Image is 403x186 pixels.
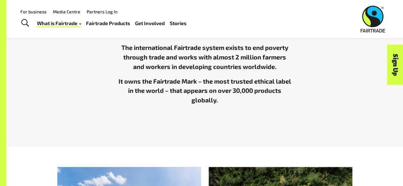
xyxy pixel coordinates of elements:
[118,77,292,105] p: It owns the Fairtrade Mark – the most trusted ethical label in the world – that appears on over 3...
[17,15,33,31] a: Toggle Search
[170,19,186,28] a: Stories
[37,19,81,28] a: What is Fairtrade
[53,9,80,14] a: Media Centre
[86,19,130,28] a: Fairtrade Products
[118,43,292,71] p: The international Fairtrade system exists to end poverty through trade and works with almost 2 mi...
[20,9,47,14] a: For business
[87,9,118,14] a: Partners Log In
[361,6,385,32] img: Fairtrade Australia New Zealand logo
[135,19,165,28] a: Get Involved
